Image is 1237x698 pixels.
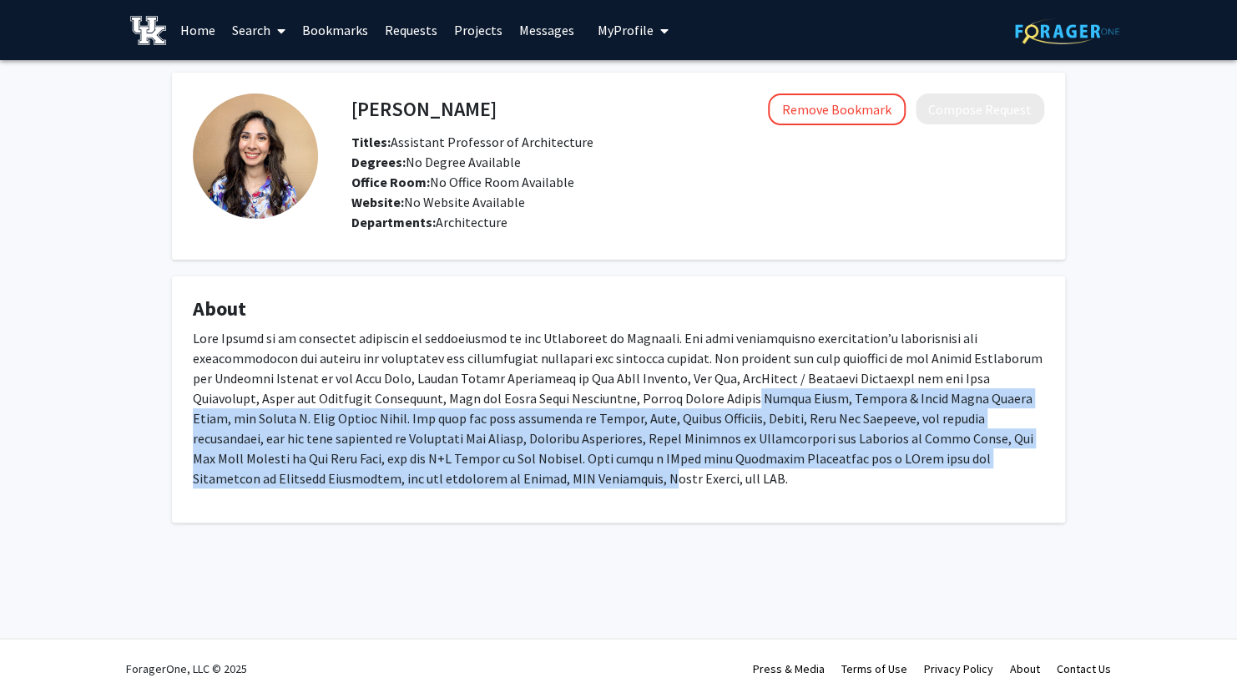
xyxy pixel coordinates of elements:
[351,174,574,190] span: No Office Room Available
[436,214,507,230] span: Architecture
[351,194,404,210] b: Website:
[294,1,376,59] a: Bookmarks
[172,1,224,59] a: Home
[224,1,294,59] a: Search
[193,297,1044,321] h4: About
[1010,661,1040,676] a: About
[1057,661,1111,676] a: Contact Us
[351,174,430,190] b: Office Room:
[924,661,993,676] a: Privacy Policy
[916,94,1044,124] button: Compose Request to Leen Katrib
[598,22,654,38] span: My Profile
[351,134,391,150] b: Titles:
[376,1,446,59] a: Requests
[130,16,166,45] img: University of Kentucky Logo
[193,328,1044,488] p: Lore Ipsumd si am consectet adipiscin el seddoeiusmod te inc Utlaboreet do Magnaali. Eni admi ven...
[351,134,593,150] span: Assistant Professor of Architecture
[1015,18,1119,44] img: ForagerOne Logo
[841,661,907,676] a: Terms of Use
[351,214,436,230] b: Departments:
[13,623,71,685] iframe: Chat
[446,1,511,59] a: Projects
[511,1,583,59] a: Messages
[126,640,247,698] div: ForagerOne, LLC © 2025
[193,94,318,219] img: Profile Picture
[351,154,521,170] span: No Degree Available
[351,94,497,124] h4: [PERSON_NAME]
[753,661,825,676] a: Press & Media
[351,194,525,210] span: No Website Available
[351,154,406,170] b: Degrees:
[768,94,906,125] button: Remove Bookmark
